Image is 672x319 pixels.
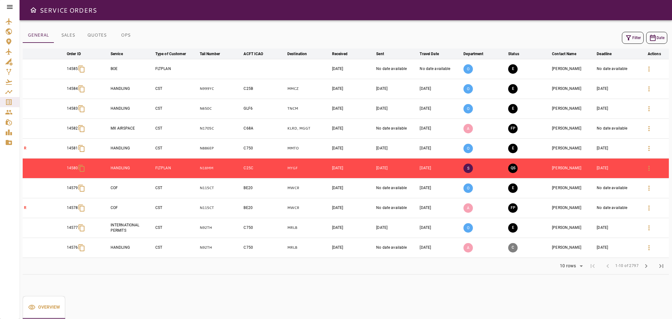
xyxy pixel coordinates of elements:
td: CST [154,218,198,238]
div: Received [332,50,347,58]
td: [DATE] [595,138,640,158]
p: MMCZ [287,86,330,91]
td: CST [154,138,198,158]
button: Details [641,61,657,77]
td: COF [109,178,154,198]
td: [DATE] [331,59,375,79]
td: [DATE] [418,79,462,99]
td: COF [109,198,154,218]
button: Details [641,81,657,96]
td: CST [154,99,198,119]
p: N115CT [200,205,241,211]
td: C68A [242,119,286,138]
button: Overview [23,296,65,319]
p: KLRD, MGGT [287,126,330,131]
div: ACFT ICAO [244,50,263,58]
button: Details [641,101,657,116]
td: HANDLING [109,99,154,119]
td: [PERSON_NAME] [551,59,595,79]
p: R [24,146,64,151]
td: No date available [595,178,640,198]
td: No date available [595,59,640,79]
td: [DATE] [418,198,462,218]
td: CST [154,198,198,218]
div: Service [111,50,123,58]
td: [PERSON_NAME] [551,138,595,158]
button: FINAL PREPARATION [508,203,518,213]
td: [DATE] [375,158,418,178]
button: EXECUTION [508,223,518,233]
span: Contact Name [552,50,584,58]
p: N92TH [200,225,241,230]
p: MRLB [287,245,330,250]
td: BE20 [242,198,286,218]
button: Details [641,161,657,176]
td: [DATE] [418,119,462,138]
span: Next Page [639,258,654,274]
p: N115CT [200,185,241,191]
span: First Page [585,258,600,274]
td: [PERSON_NAME] [551,218,595,238]
td: [DATE] [331,138,375,158]
p: O [463,144,473,153]
button: Details [641,181,657,196]
td: GLF6 [242,99,286,119]
p: A [463,124,473,133]
button: Details [641,141,657,156]
span: Tail Number [200,50,228,58]
td: No date available [595,119,640,138]
td: No date available [375,119,418,138]
td: MX AIRSPACE [109,119,154,138]
div: 10 rows [556,261,585,271]
td: [DATE] [418,218,462,238]
button: EXECUTION [508,144,518,153]
p: N650C [200,106,241,111]
td: No date available [375,238,418,258]
td: C750 [242,138,286,158]
span: Travel Date [420,50,447,58]
td: INTERNATIONAL PERMITS [109,218,154,238]
td: [DATE] [595,158,640,178]
p: 14581 [67,146,78,151]
p: N18MM [200,165,241,171]
div: Order ID [67,50,81,58]
td: [DATE] [595,238,640,258]
button: Details [641,220,657,235]
td: [PERSON_NAME] [551,158,595,178]
td: [DATE] [375,138,418,158]
td: [DATE] [595,218,640,238]
p: 14584 [67,86,78,91]
p: A [463,203,473,213]
td: [DATE] [375,79,418,99]
p: N886EP [200,146,241,151]
p: O [463,64,473,74]
td: [DATE] [331,99,375,119]
span: Department [463,50,491,58]
p: MWCR [287,205,330,211]
td: CST [154,238,198,258]
p: 14580 [67,165,78,171]
span: 1-10 of 2797 [615,263,639,269]
button: Filter [622,32,644,44]
td: BE20 [242,178,286,198]
td: [DATE] [375,99,418,119]
td: No date available [375,178,418,198]
td: [DATE] [418,138,462,158]
td: [DATE] [418,238,462,258]
td: [DATE] [331,79,375,99]
div: Sent [376,50,384,58]
p: N92TH [200,245,241,250]
td: HANDLING [109,158,154,178]
td: C750 [242,218,286,238]
td: [PERSON_NAME] [551,99,595,119]
p: MYGF [287,165,330,171]
button: EXECUTION [508,104,518,113]
td: BOE [109,59,154,79]
td: [PERSON_NAME] [551,79,595,99]
p: N999YC [200,86,241,91]
td: [PERSON_NAME] [551,178,595,198]
button: SALES [54,28,82,43]
span: Service [111,50,131,58]
button: OPS [112,28,140,43]
span: chevron_right [642,262,650,270]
